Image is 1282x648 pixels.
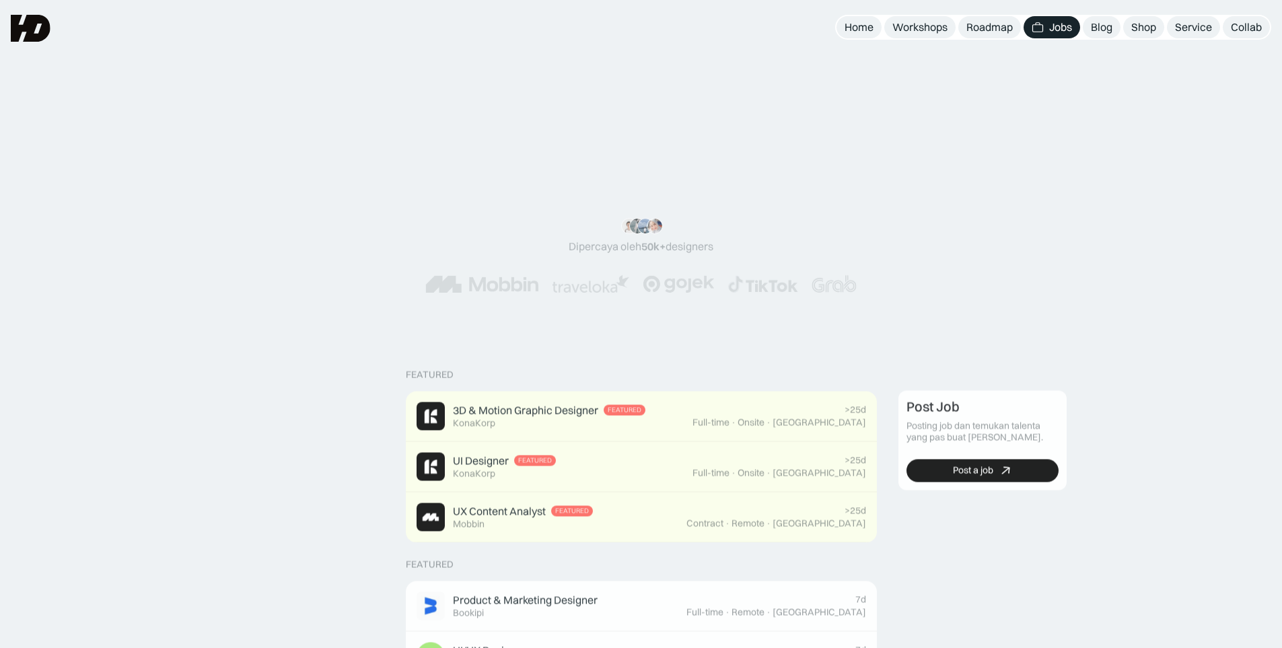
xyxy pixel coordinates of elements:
[453,519,485,530] div: Mobbin
[732,606,764,618] div: Remote
[686,518,723,530] div: Contract
[406,392,877,442] a: Job Image3D & Motion Graphic DesignerFeaturedKonaKorp>25dFull-time·Onsite·[GEOGRAPHIC_DATA]
[952,465,993,476] div: Post a job
[836,16,882,38] a: Home
[406,581,877,631] a: Job ImageProduct & Marketing DesignerBookipi7dFull-time·Remote·[GEOGRAPHIC_DATA]
[1049,20,1072,34] div: Jobs
[845,455,866,466] div: >25d
[453,607,484,618] div: Bookipi
[1083,16,1120,38] a: Blog
[692,468,729,479] div: Full-time
[1123,16,1164,38] a: Shop
[453,593,598,608] div: Product & Marketing Designer
[417,402,445,431] img: Job Image
[966,20,1013,34] div: Roadmap
[766,606,771,618] div: ·
[1131,20,1156,34] div: Shop
[453,454,509,468] div: UI Designer
[406,559,454,571] div: Featured
[773,468,866,479] div: [GEOGRAPHIC_DATA]
[1024,16,1080,38] a: Jobs
[453,505,546,519] div: UX Content Analyst
[1175,20,1212,34] div: Service
[569,239,713,253] div: Dipercaya oleh designers
[855,594,866,606] div: 7d
[766,518,771,530] div: ·
[773,606,866,618] div: [GEOGRAPHIC_DATA]
[884,16,956,38] a: Workshops
[731,468,736,479] div: ·
[773,417,866,429] div: [GEOGRAPHIC_DATA]
[417,453,445,481] img: Job Image
[686,606,723,618] div: Full-time
[417,591,445,620] img: Job Image
[518,457,552,465] div: Featured
[417,503,445,532] img: Job Image
[738,417,764,429] div: Onsite
[1167,16,1220,38] a: Service
[766,417,771,429] div: ·
[555,507,589,515] div: Featured
[906,399,960,415] div: Post Job
[845,404,866,416] div: >25d
[958,16,1021,38] a: Roadmap
[906,459,1059,482] a: Post a job
[406,369,454,381] div: Featured
[453,404,598,418] div: 3D & Motion Graphic Designer
[1231,20,1262,34] div: Collab
[453,468,495,480] div: KonaKorp
[725,518,730,530] div: ·
[766,468,771,479] div: ·
[892,20,948,34] div: Workshops
[845,20,874,34] div: Home
[406,442,877,493] a: Job ImageUI DesignerFeaturedKonaKorp>25dFull-time·Onsite·[GEOGRAPHIC_DATA]
[1223,16,1270,38] a: Collab
[641,239,666,252] span: 50k+
[692,417,729,429] div: Full-time
[731,417,736,429] div: ·
[732,518,764,530] div: Remote
[1091,20,1112,34] div: Blog
[725,606,730,618] div: ·
[738,468,764,479] div: Onsite
[608,406,641,415] div: Featured
[906,421,1059,443] div: Posting job dan temukan talenta yang pas buat [PERSON_NAME].
[406,493,877,543] a: Job ImageUX Content AnalystFeaturedMobbin>25dContract·Remote·[GEOGRAPHIC_DATA]
[453,418,495,429] div: KonaKorp
[773,518,866,530] div: [GEOGRAPHIC_DATA]
[845,505,866,517] div: >25d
